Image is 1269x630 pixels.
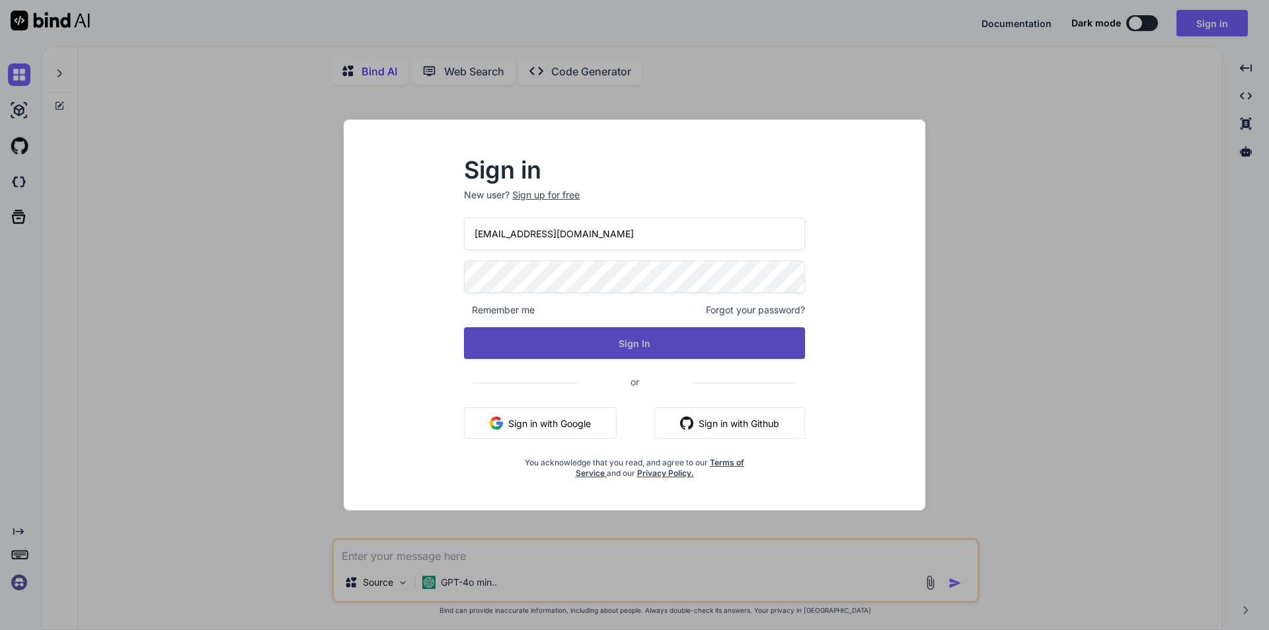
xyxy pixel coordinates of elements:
[512,188,580,202] div: Sign up for free
[464,217,805,250] input: Login or Email
[637,468,694,478] a: Privacy Policy.
[464,303,535,317] span: Remember me
[490,416,503,430] img: google
[576,457,745,478] a: Terms of Service
[706,303,805,317] span: Forgot your password?
[464,188,805,217] p: New user?
[680,416,693,430] img: github
[578,366,692,398] span: or
[464,159,805,180] h2: Sign in
[464,327,805,359] button: Sign In
[654,407,805,439] button: Sign in with Github
[521,450,748,479] div: You acknowledge that you read, and agree to our and our
[464,407,617,439] button: Sign in with Google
